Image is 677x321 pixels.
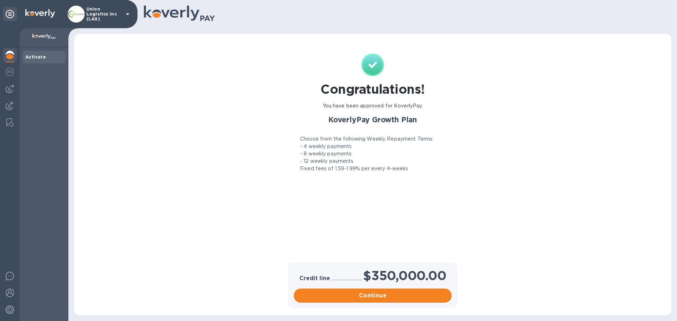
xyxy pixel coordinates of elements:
[300,135,433,143] p: Choose from the following Weekly Repayment Terms:
[25,54,46,60] b: Activate
[6,68,14,76] img: Foreign exchange
[300,150,352,158] p: - 8 weekly payments
[323,102,423,110] p: You have been approved for KoverlyPay.
[25,9,55,18] img: Logo
[3,7,17,21] div: Unpin categories
[299,275,330,282] h3: Credit line
[300,165,408,172] p: Fixed fees of 1.59-1.99% per every 4-weeks
[363,268,446,283] h1: $350,000.00
[300,158,354,165] p: - 12 weekly payments
[294,289,452,303] button: Continue
[300,143,352,150] p: - 4 weekly payments
[299,291,446,300] span: Continue
[86,7,122,21] p: Union Logistics Inc (LAX)
[289,115,456,124] h2: KoverlyPay Growth Plan
[321,82,425,97] h1: Congratulations!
